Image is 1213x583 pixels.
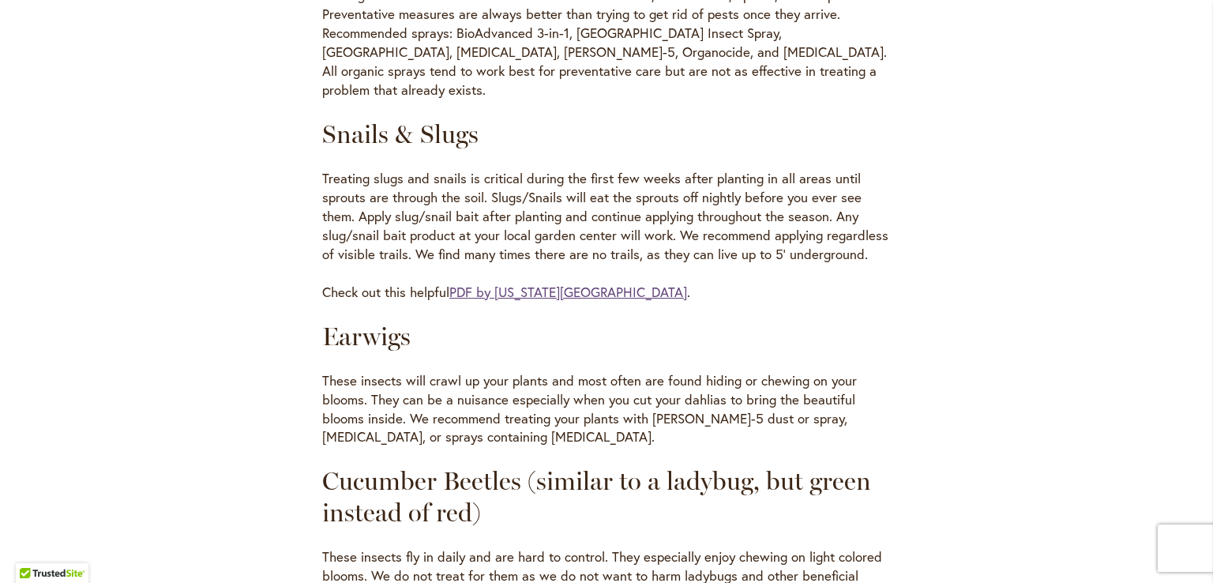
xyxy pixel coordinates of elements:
h3: Earwigs [322,321,891,352]
h3: Cucumber Beetles (similar to a ladybug, but green instead of red) [322,465,891,528]
p: These insects will crawl up your plants and most often are found hiding or chewing on your blooms... [322,371,891,447]
p: Check out this helpful . [322,283,891,302]
a: PDF by [US_STATE][GEOGRAPHIC_DATA] [449,283,687,301]
p: Treating slugs and snails is critical during the first few weeks after planting in all areas unti... [322,169,891,264]
h3: Snails & Slugs [322,118,891,150]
